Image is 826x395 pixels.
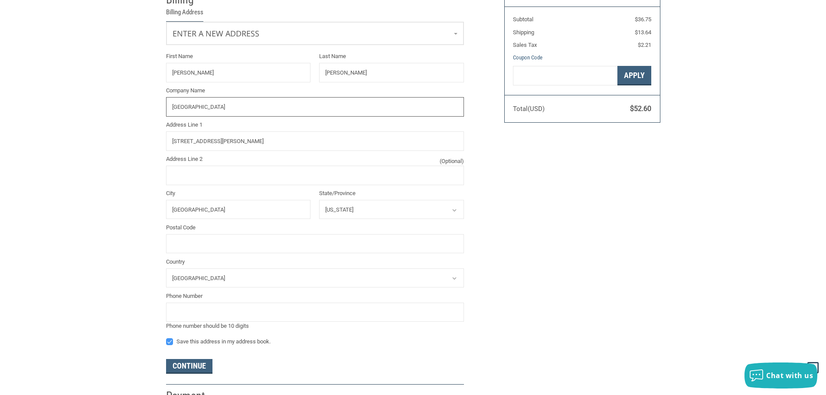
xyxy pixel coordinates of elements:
div: Phone number should be 10 digits [166,322,464,330]
span: Shipping [513,29,534,36]
label: First Name [166,52,311,61]
legend: Billing Address [166,7,203,22]
label: Address Line 2 [166,155,464,163]
input: Gift Certificate or Coupon Code [513,66,617,85]
label: Country [166,258,464,266]
span: Total (USD) [513,105,545,113]
span: Enter a new address [173,28,259,39]
span: Sales Tax [513,42,537,48]
button: Chat with us [744,362,817,388]
label: Address Line 1 [166,121,464,129]
span: Subtotal [513,16,533,23]
button: Apply [617,66,651,85]
span: $52.60 [630,104,651,113]
label: Phone Number [166,292,464,300]
small: (Optional) [440,157,464,166]
span: $36.75 [635,16,651,23]
a: Coupon Code [513,54,542,61]
label: Postal Code [166,223,464,232]
span: $2.21 [638,42,651,48]
label: Company Name [166,86,464,95]
span: Chat with us [766,371,813,380]
label: Save this address in my address book. [166,338,464,345]
label: State/Province [319,189,464,198]
label: City [166,189,311,198]
a: Enter or select a different address [167,22,464,45]
button: Continue [166,359,212,374]
label: Last Name [319,52,464,61]
span: $13.64 [635,29,651,36]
